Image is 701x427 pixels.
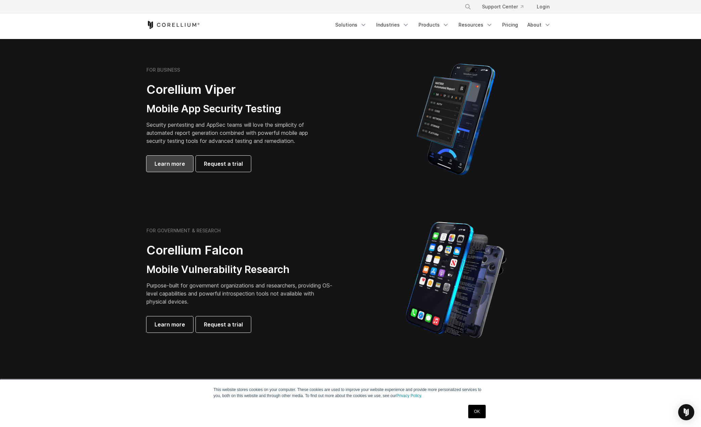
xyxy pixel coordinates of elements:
[196,316,251,333] a: Request a trial
[454,19,497,31] a: Resources
[155,320,185,328] span: Learn more
[405,61,507,178] img: Corellium MATRIX automated report on iPhone showing app vulnerability test results across securit...
[214,387,488,399] p: This website stores cookies on your computer. These cookies are used to improve your website expe...
[146,67,180,73] h6: FOR BUSINESS
[498,19,522,31] a: Pricing
[531,1,555,13] a: Login
[146,82,318,97] h2: Corellium Viper
[146,263,335,276] h3: Mobile Vulnerability Research
[396,393,422,398] a: Privacy Policy.
[468,405,485,418] a: OK
[155,160,185,168] span: Learn more
[146,316,193,333] a: Learn more
[146,103,318,115] h3: Mobile App Security Testing
[456,1,555,13] div: Navigation Menu
[196,156,251,172] a: Request a trial
[146,243,335,258] h2: Corellium Falcon
[477,1,529,13] a: Support Center
[331,19,555,31] div: Navigation Menu
[146,121,318,145] p: Security pentesting and AppSec teams will love the simplicity of automated report generation comb...
[204,160,243,168] span: Request a trial
[405,221,507,339] img: iPhone model separated into the mechanics used to build the physical device.
[331,19,371,31] a: Solutions
[146,281,335,306] p: Purpose-built for government organizations and researchers, providing OS-level capabilities and p...
[523,19,555,31] a: About
[414,19,453,31] a: Products
[146,21,200,29] a: Corellium Home
[678,404,694,420] div: Open Intercom Messenger
[146,156,193,172] a: Learn more
[372,19,413,31] a: Industries
[462,1,474,13] button: Search
[204,320,243,328] span: Request a trial
[146,228,221,234] h6: FOR GOVERNMENT & RESEARCH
